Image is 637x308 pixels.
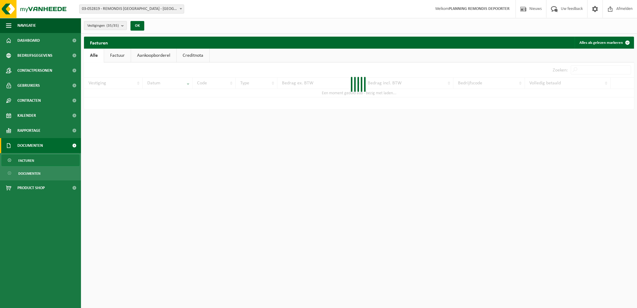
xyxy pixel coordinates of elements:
[17,18,36,33] span: Navigatie
[130,21,144,31] button: OK
[79,5,184,14] span: 03-052819 - REMONDIS WEST-VLAANDEREN - OOSTENDE
[87,21,119,30] span: Vestigingen
[17,78,40,93] span: Gebruikers
[17,48,52,63] span: Bedrijfsgegevens
[1,168,79,179] a: Documenten
[106,24,119,28] count: (35/35)
[17,180,45,195] span: Product Shop
[18,168,40,179] span: Documenten
[17,108,36,123] span: Kalender
[177,49,209,62] a: Creditnota
[17,93,41,108] span: Contracten
[18,155,34,166] span: Facturen
[84,21,127,30] button: Vestigingen(35/35)
[17,63,52,78] span: Contactpersonen
[17,33,40,48] span: Dashboard
[449,7,510,11] strong: PLANNING REMONDIS DEPOORTER
[84,37,114,48] h2: Facturen
[17,123,40,138] span: Rapportage
[79,5,184,13] span: 03-052819 - REMONDIS WEST-VLAANDEREN - OOSTENDE
[575,37,633,49] button: Alles als gelezen markeren
[17,138,43,153] span: Documenten
[104,49,131,62] a: Factuur
[131,49,176,62] a: Aankoopborderel
[1,155,79,166] a: Facturen
[84,49,104,62] a: Alle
